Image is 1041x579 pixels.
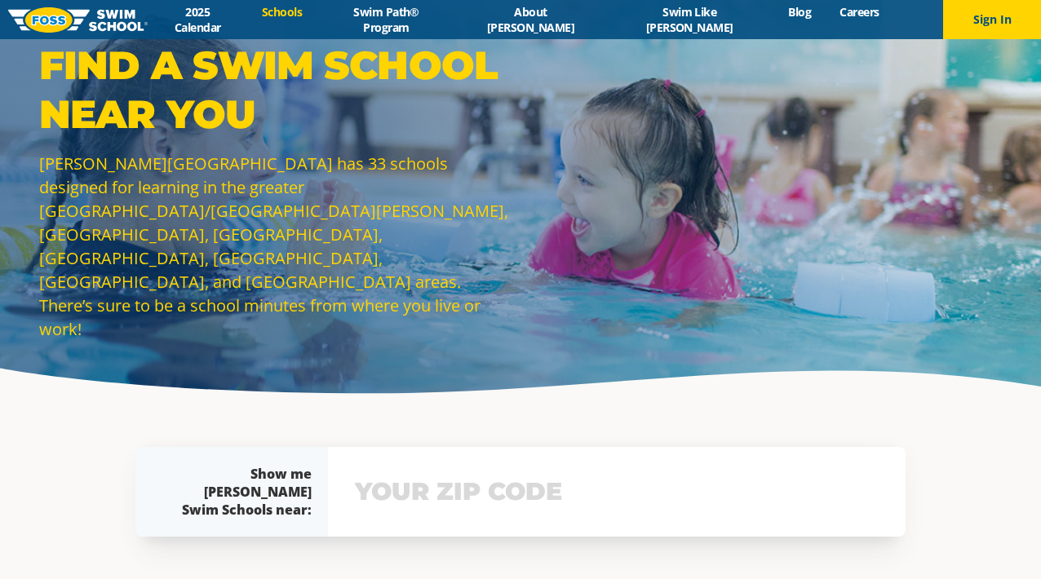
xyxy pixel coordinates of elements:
[8,7,148,33] img: FOSS Swim School Logo
[39,152,512,341] p: [PERSON_NAME][GEOGRAPHIC_DATA] has 33 schools designed for learning in the greater [GEOGRAPHIC_DA...
[605,4,774,35] a: Swim Like [PERSON_NAME]
[774,4,826,20] a: Blog
[247,4,316,20] a: Schools
[317,4,457,35] a: Swim Path® Program
[148,4,247,35] a: 2025 Calendar
[351,468,883,515] input: YOUR ZIP CODE
[168,465,312,519] div: Show me [PERSON_NAME] Swim Schools near:
[826,4,893,20] a: Careers
[39,41,512,139] p: Find a Swim School Near You
[457,4,605,35] a: About [PERSON_NAME]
